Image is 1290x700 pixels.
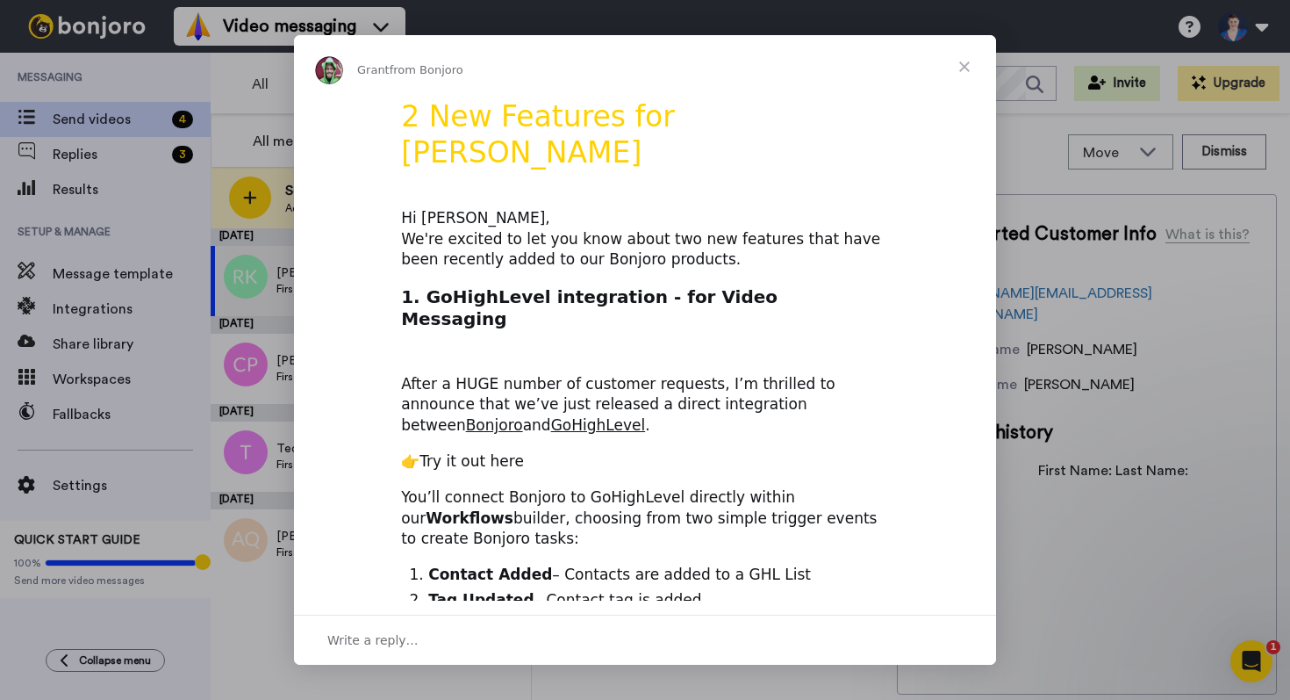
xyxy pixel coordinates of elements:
[551,416,646,434] a: GoHighLevel
[401,99,889,182] h1: 2 New Features for [PERSON_NAME]
[401,451,889,473] div: 👉
[933,35,996,98] span: Close
[401,285,889,340] h2: 1. GoHighLevel integration - for Video Messaging
[401,208,889,271] div: Hi [PERSON_NAME], We're excited to let you know about two new features that have been recently ad...
[466,416,523,434] a: Bonjoro
[315,56,343,84] img: Profile image for Grant
[390,63,463,76] span: from Bonjoro
[401,487,889,550] div: You’ll connect Bonjoro to GoHighLevel directly within our builder, choosing from two simple trigg...
[419,452,524,470] a: Try it out here
[426,509,513,527] b: Workflows
[428,591,534,609] b: Tag Updated
[428,566,552,583] b: Contact Added
[357,63,390,76] span: Grant
[327,629,419,652] span: Write a reply…
[401,353,889,437] div: After a HUGE number of customer requests, I’m thrilled to announce that we’ve just released a dir...
[428,590,889,611] li: – Contact tag is added
[428,565,889,586] li: – Contacts are added to a GHL List
[294,615,996,665] div: Open conversation and reply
